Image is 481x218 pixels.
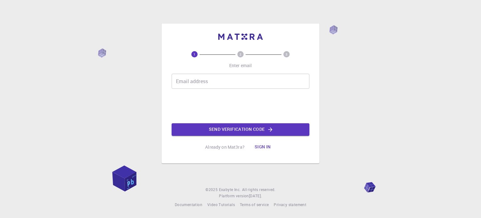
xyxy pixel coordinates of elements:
text: 3 [286,52,287,56]
p: Enter email [229,62,252,69]
a: Terms of service [240,202,269,208]
button: Send verification code [172,123,309,136]
a: Exabyte Inc. [219,187,241,193]
button: Sign in [250,141,276,153]
a: Privacy statement [274,202,306,208]
span: All rights reserved. [242,187,276,193]
a: [DATE]. [249,193,262,199]
text: 2 [240,52,241,56]
span: Exabyte Inc. [219,187,241,192]
iframe: reCAPTCHA [193,94,288,118]
span: Privacy statement [274,202,306,207]
a: Documentation [175,202,202,208]
p: Already on Mat3ra? [205,144,245,150]
span: Documentation [175,202,202,207]
span: Video Tutorials [207,202,235,207]
a: Video Tutorials [207,202,235,208]
span: © 2025 [205,187,219,193]
span: Platform version [219,193,249,199]
span: Terms of service [240,202,269,207]
span: [DATE] . [249,193,262,198]
text: 1 [194,52,195,56]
